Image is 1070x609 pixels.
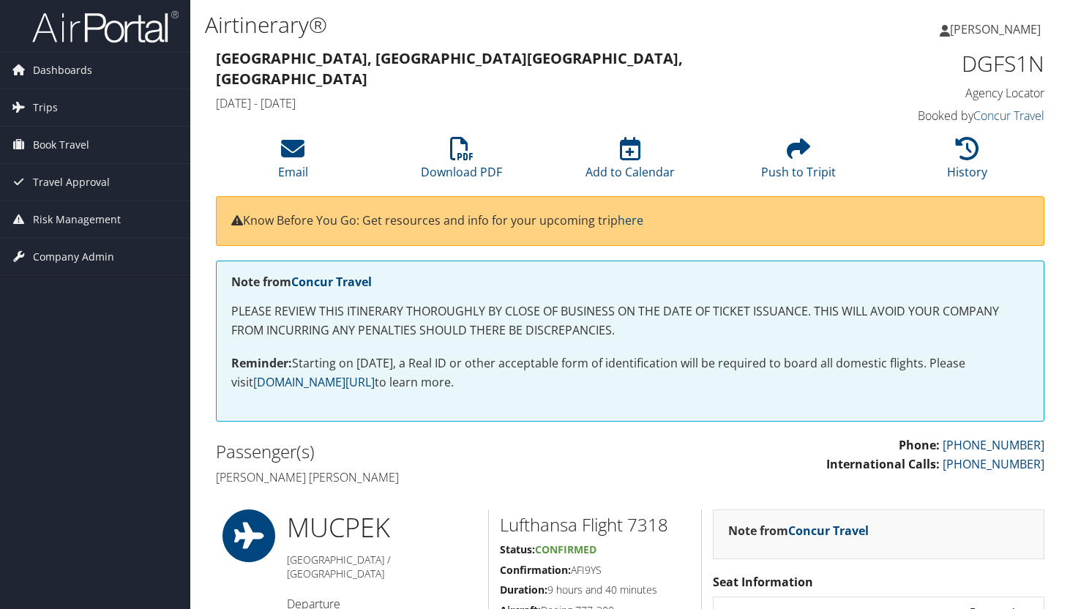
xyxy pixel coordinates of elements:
a: History [947,145,987,180]
h4: Agency Locator [854,85,1045,101]
span: Book Travel [33,127,89,163]
span: Confirmed [535,542,596,556]
h1: DGFS1N [854,48,1045,79]
strong: Phone: [899,437,940,453]
h1: Airtinerary® [205,10,772,40]
h4: [PERSON_NAME] [PERSON_NAME] [216,469,619,485]
strong: [GEOGRAPHIC_DATA], [GEOGRAPHIC_DATA] [GEOGRAPHIC_DATA], [GEOGRAPHIC_DATA] [216,48,683,89]
a: Push to Tripit [761,145,836,180]
strong: Confirmation: [500,563,571,577]
strong: Status: [500,542,535,556]
h4: Booked by [854,108,1045,124]
a: Concur Travel [973,108,1044,124]
h2: Passenger(s) [216,439,619,464]
a: Download PDF [421,145,502,180]
h5: AFI9YS [500,563,690,578]
a: Email [278,145,308,180]
h4: [DATE] - [DATE] [216,95,832,111]
a: [DOMAIN_NAME][URL] [253,374,375,390]
strong: International Calls: [826,456,940,472]
a: [PERSON_NAME] [940,7,1055,51]
p: Know Before You Go: Get resources and info for your upcoming trip [231,212,1029,231]
p: Starting on [DATE], a Real ID or other acceptable form of identification will be required to boar... [231,354,1029,392]
span: Risk Management [33,201,121,238]
a: Concur Travel [291,274,372,290]
img: airportal-logo.png [32,10,179,44]
p: PLEASE REVIEW THIS ITINERARY THOROUGHLY BY CLOSE OF BUSINESS ON THE DATE OF TICKET ISSUANCE. THIS... [231,302,1029,340]
a: [PHONE_NUMBER] [943,456,1044,472]
a: here [618,212,643,228]
a: Add to Calendar [585,145,675,180]
a: Concur Travel [788,523,869,539]
span: Trips [33,89,58,126]
span: [PERSON_NAME] [950,21,1041,37]
strong: Duration: [500,583,547,597]
span: Travel Approval [33,164,110,201]
strong: Seat Information [713,574,813,590]
span: Company Admin [33,239,114,275]
h5: [GEOGRAPHIC_DATA] / [GEOGRAPHIC_DATA] [287,553,478,581]
h2: Lufthansa Flight 7318 [500,512,690,537]
strong: Note from [728,523,869,539]
span: Dashboards [33,52,92,89]
h1: MUC PEK [287,509,478,546]
strong: Note from [231,274,372,290]
a: [PHONE_NUMBER] [943,437,1044,453]
strong: Reminder: [231,355,292,371]
h5: 9 hours and 40 minutes [500,583,690,597]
